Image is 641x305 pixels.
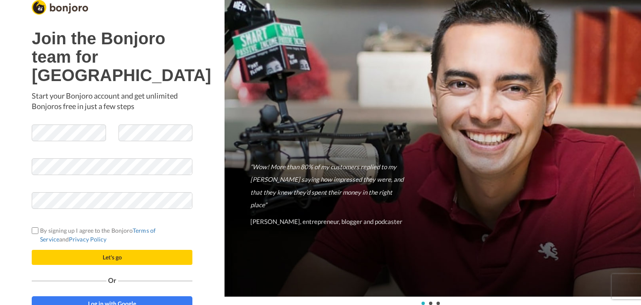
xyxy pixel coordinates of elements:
a: Privacy Policy [69,236,106,243]
span: Or [106,277,118,283]
label: By signing up I agree to the Bonjoro and [32,226,192,244]
button: Let's go [32,250,192,265]
h1: Join the Bonjoro team for [32,29,192,84]
p: “Wow! More than 80% of my customers replied to my [PERSON_NAME] saying how impressed they were, a... [250,160,407,211]
input: By signing up I agree to the BonjoroTerms of ServiceandPrivacy Policy [32,227,38,234]
b: [GEOGRAPHIC_DATA] [32,66,211,84]
p: Start your Bonjoro account and get unlimited Bonjoros free in just a few steps [32,91,192,112]
p: [PERSON_NAME], entrepreneur, blogger and podcaster [250,215,407,228]
a: Terms of Service [40,227,156,243]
